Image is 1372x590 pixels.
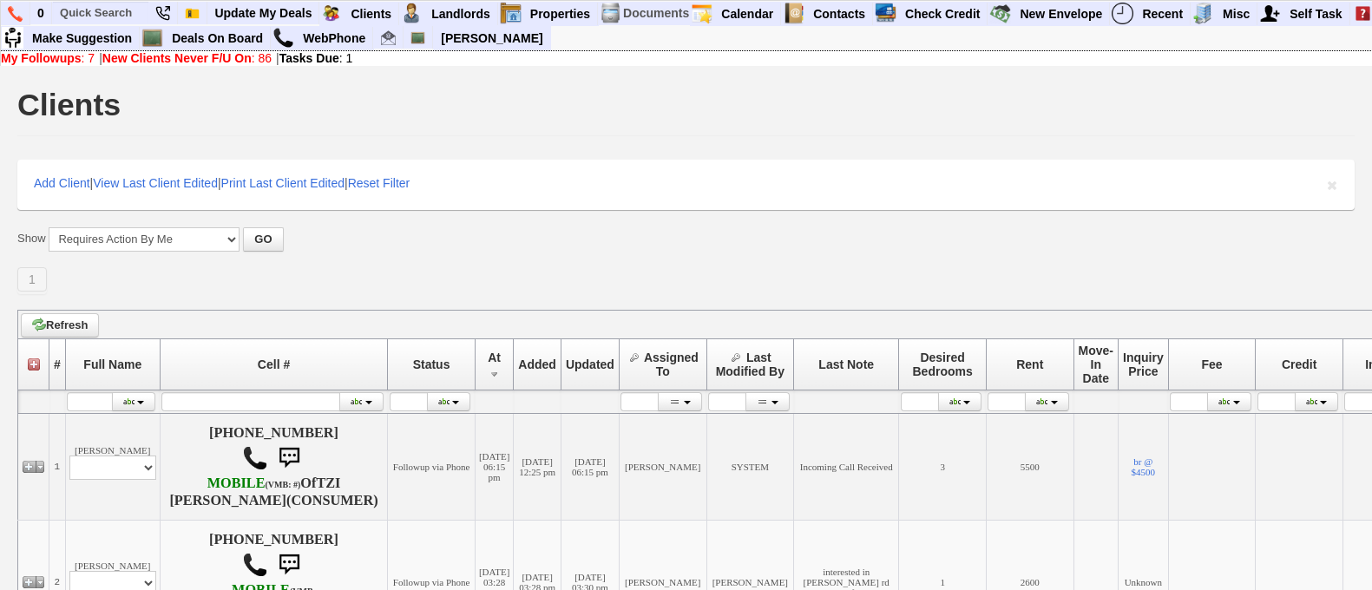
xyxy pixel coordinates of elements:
span: Last Modified By [716,351,784,378]
a: Add Client [34,176,90,190]
img: properties.png [500,3,522,24]
a: 1 [17,267,47,292]
a: WebPhone [296,27,373,49]
a: Clients [344,3,399,25]
span: At [488,351,501,364]
img: Bookmark.png [185,6,200,21]
a: Update My Deals [207,2,319,24]
img: myadd.png [1259,3,1281,24]
a: Misc [1216,3,1257,25]
td: [PERSON_NAME] [619,413,706,520]
img: landlord.png [401,3,423,24]
img: contact.png [783,3,804,24]
span: Added [518,357,556,371]
span: Desired Bedrooms [913,351,973,378]
td: 1 [49,413,66,520]
span: Credit [1282,357,1316,371]
a: Calendar [714,3,781,25]
a: New Clients Never F/U On: 86 [102,51,272,65]
td: Incoming Call Received [794,413,899,520]
td: SYSTEM [706,413,794,520]
td: Followup via Phone [388,413,476,520]
span: Full Name [83,357,141,371]
span: Move-In Date [1079,344,1113,385]
td: 5500 [986,413,1073,520]
img: jorge@homesweethomeproperties.com [381,30,396,45]
a: 0 [30,2,52,24]
a: Self Task [1283,3,1349,25]
input: Quick Search [53,2,148,23]
span: Fee [1201,357,1222,371]
h4: [PHONE_NUMBER] Of (CONSUMER) [164,425,384,508]
a: Properties [523,3,598,25]
b: My Followups [1,51,82,65]
a: View Last Client Edited [93,176,218,190]
img: sms.png [272,441,306,475]
img: recent.png [1112,3,1133,24]
a: New Envelope [1013,3,1110,25]
img: clients.png [320,3,342,24]
font: MOBILE [207,475,266,491]
img: creditreport.png [875,3,896,24]
span: Assigned To [644,351,699,378]
span: Inquiry Price [1123,351,1164,378]
img: docs.png [600,3,621,24]
td: [PERSON_NAME] [65,413,160,520]
img: call.png [242,552,268,578]
a: Recent [1135,3,1191,25]
img: phone22.png [155,6,170,21]
td: [DATE] 06:15 pm [561,413,619,520]
a: Refresh [21,313,99,338]
td: [DATE] 06:15 pm [475,413,513,520]
span: Last Note [818,357,874,371]
a: Deals On Board [165,27,271,49]
img: call.png [272,27,294,49]
img: phone.png [8,6,23,22]
span: Status [413,357,450,371]
b: T-Mobile USA, Inc. [207,475,301,491]
h1: Clients [17,89,121,121]
a: Print Last Client Edited [221,176,345,190]
a: [PERSON_NAME] [434,27,549,49]
a: br @ $4500 [1132,456,1156,477]
img: gmoney.png [989,3,1011,24]
a: Check Credit [898,3,988,25]
b: Tasks Due [279,51,339,65]
span: Updated [566,357,614,371]
font: (VMB: #) [265,480,300,489]
img: officebldg.png [1192,3,1214,24]
button: GO [243,227,283,252]
a: My Followups: 7 [1,51,95,65]
td: [DATE] 12:25 pm [514,413,561,520]
img: chalkboard.png [410,30,425,45]
img: sms.png [272,547,306,582]
a: Make Suggestion [25,27,140,49]
a: Tasks Due: 1 [279,51,353,65]
a: Reset Filter [348,176,410,190]
th: # [49,338,66,390]
img: chalkboard.png [141,27,163,49]
span: Rent [1016,357,1043,371]
a: Landlords [424,3,498,25]
label: Show [17,231,46,246]
td: Documents [622,2,690,25]
span: Cell # [258,357,290,371]
img: appt_icon.png [691,3,712,24]
img: call.png [242,445,268,471]
div: | | | [17,160,1355,210]
td: 3 [899,413,987,520]
b: New Clients Never F/U On [102,51,252,65]
img: su2.jpg [2,27,23,49]
a: Contacts [806,3,873,25]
